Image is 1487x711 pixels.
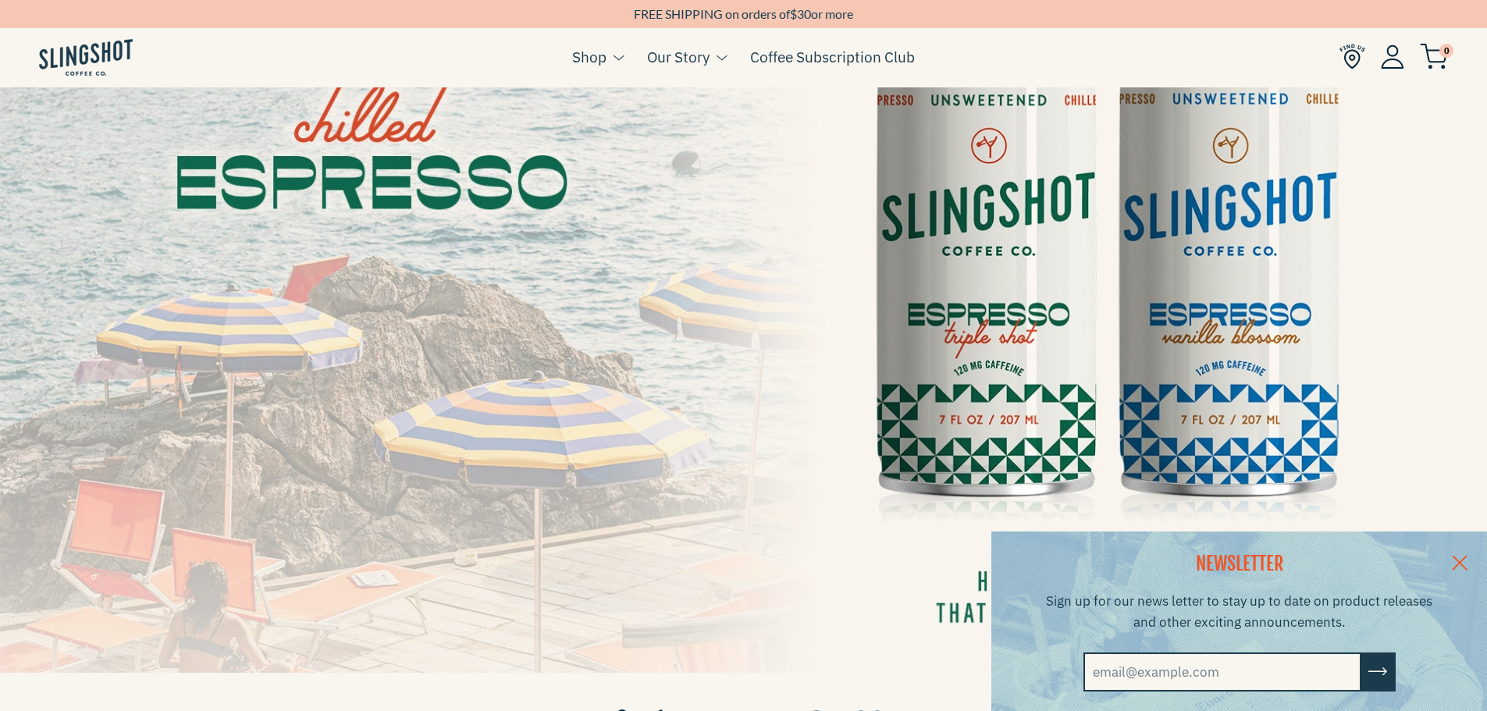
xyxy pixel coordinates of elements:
[1339,44,1365,69] img: Find Us
[1420,44,1448,69] img: cart
[790,6,797,21] span: $
[647,45,710,69] a: Our Story
[1420,48,1448,66] a: 0
[1044,551,1435,578] h2: NEWSLETTER
[1044,591,1435,633] p: Sign up for our news letter to stay up to date on product releases and other exciting announcements.
[750,45,915,69] a: Coffee Subscription Club
[572,45,607,69] a: Shop
[797,6,811,21] span: 30
[1439,44,1453,58] span: 0
[1083,652,1361,691] input: email@example.com
[1381,44,1404,69] img: Account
